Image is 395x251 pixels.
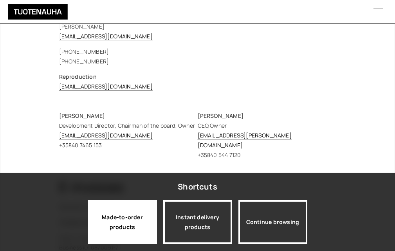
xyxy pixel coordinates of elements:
span: 40 7465 153 [72,141,102,149]
span: [PERSON_NAME] [198,112,243,119]
a: [EMAIL_ADDRESS][DOMAIN_NAME] [59,83,153,90]
div: Continue browsing [238,200,307,244]
span: Development Director, Chairman of the board, Owner [59,122,195,129]
a: Instant delivery products [163,200,232,244]
a: [EMAIL_ADDRESS][PERSON_NAME][DOMAIN_NAME] [198,132,292,149]
span: Owner [210,122,227,129]
span: +358 [59,141,72,149]
a: [EMAIL_ADDRESS][DOMAIN_NAME] [59,132,153,139]
a: [EMAIL_ADDRESS][DOMAIN_NAME] [59,33,153,40]
span: Reproduction [59,73,97,80]
img: Tuotenauha Oy [8,4,68,20]
a: Made-to-order products [88,200,157,244]
p: [PERSON_NAME] [59,12,336,41]
span: CEO, [198,122,210,129]
div: Shortcuts [178,180,217,194]
span: +358 [198,151,211,159]
div: [PHONE_NUMBER] [PHONE_NUMBER] [59,47,336,66]
span: 40 544 7120 [210,151,241,159]
span: [PERSON_NAME] [59,112,105,119]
